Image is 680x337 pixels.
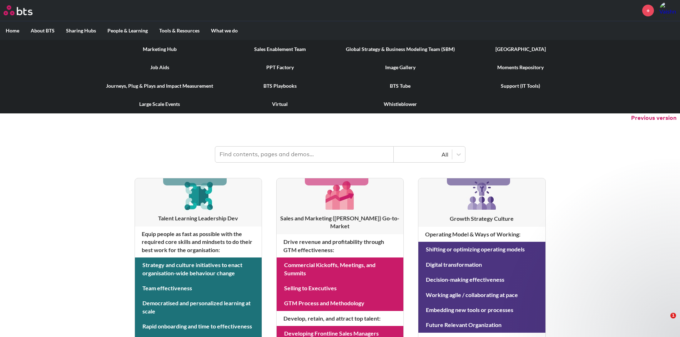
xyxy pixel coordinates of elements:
img: [object Object] [323,178,357,212]
img: [object Object] [181,178,215,212]
img: Vaishnavi Dhuri [659,2,676,19]
a: Go home [4,5,46,15]
iframe: Intercom live chat [656,313,673,330]
span: 1 [670,313,676,318]
h4: Equip people as fast as possible with the required core skills and mindsets to do their best work... [135,226,262,257]
h4: Operating Model & Ways of Working : [418,227,545,242]
img: BTS Logo [4,5,32,15]
label: What we do [205,21,243,40]
input: Find contents, pages and demos... [215,147,394,162]
button: Previous version [631,114,676,122]
label: Sharing Hubs [60,21,102,40]
div: All [397,150,448,158]
h3: Talent Learning Leadership Dev [135,214,262,222]
a: Profile [659,2,676,19]
label: Tools & Resources [153,21,205,40]
iframe: Intercom notifications message [537,184,680,318]
label: About BTS [25,21,60,40]
label: People & Learning [102,21,153,40]
img: [object Object] [465,178,499,213]
a: + [642,5,654,16]
h4: Drive revenue and profitability through GTM effectiveness : [277,234,403,257]
h4: Develop, retain, and attract top talent : [277,311,403,326]
h3: Growth Strategy Culture [418,215,545,223]
h3: Sales and Marketing ([PERSON_NAME]) Go-to-Market [277,214,403,230]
